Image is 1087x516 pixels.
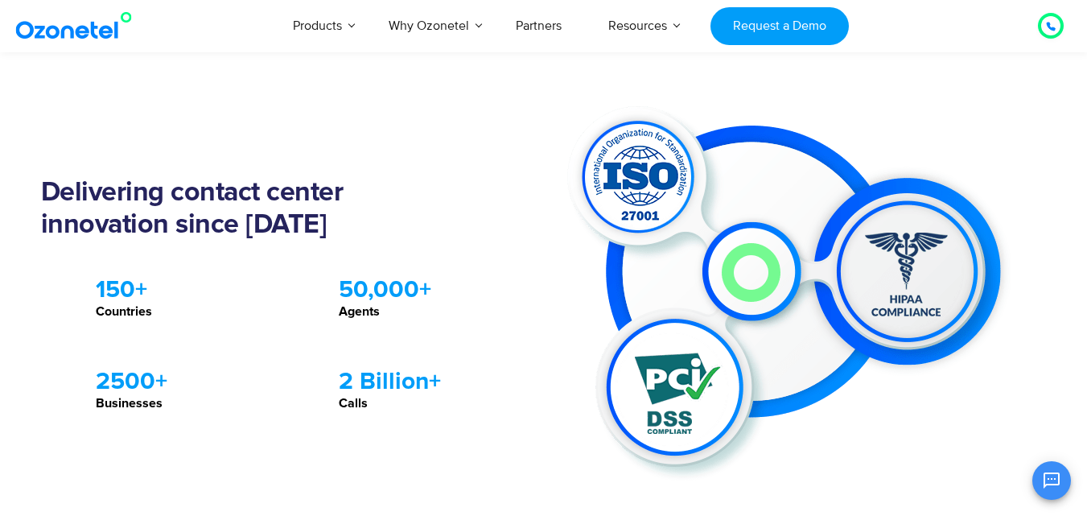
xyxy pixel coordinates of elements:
[96,278,147,302] strong: 150+
[96,305,152,318] strong: Countries
[41,177,463,241] h2: Delivering contact center innovation since [DATE]
[339,278,431,302] strong: 50,000+
[710,7,848,45] a: Request a Demo
[339,305,380,318] strong: Agents
[339,397,368,410] strong: Calls
[1032,461,1071,500] button: Open chat
[96,369,167,394] strong: 2500+
[339,369,441,394] strong: 2 Billion+
[96,397,163,410] strong: Businesses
